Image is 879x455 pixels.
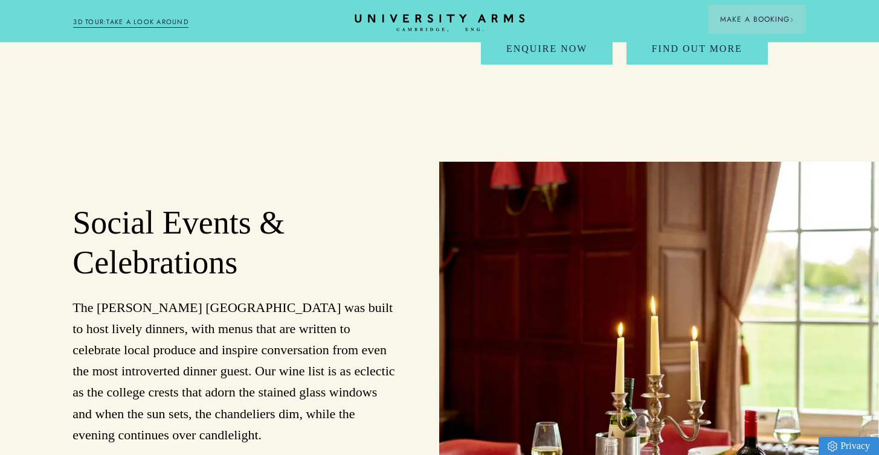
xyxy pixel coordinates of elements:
[828,441,837,451] img: Privacy
[720,14,794,25] span: Make a Booking
[626,33,768,65] a: FIND OUT MORE
[73,17,188,28] a: 3D TOUR:TAKE A LOOK AROUND
[72,203,397,283] h2: Social Events & Celebrations
[819,437,879,455] a: Privacy
[790,17,794,22] img: Arrow icon
[708,5,806,34] button: Make a BookingArrow icon
[481,33,613,65] a: Enquire Now
[352,14,527,33] a: Home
